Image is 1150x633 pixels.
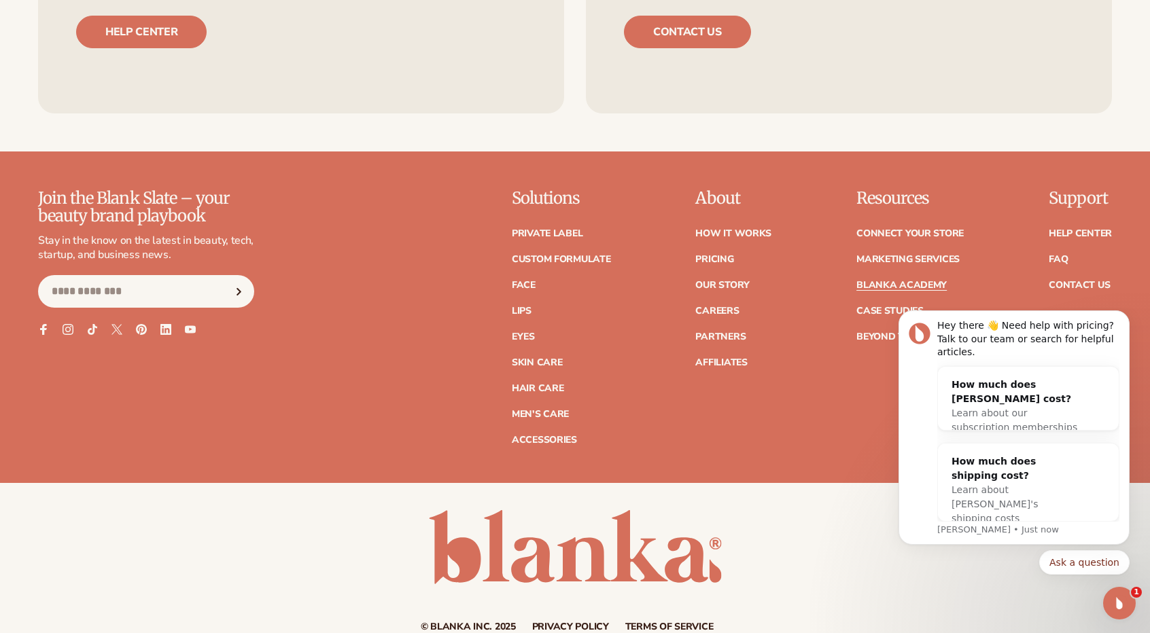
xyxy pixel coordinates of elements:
[1103,587,1136,619] iframe: Intercom live chat
[695,189,771,207] p: About
[856,306,924,316] a: Case Studies
[512,384,563,393] a: Hair Care
[856,255,960,264] a: Marketing services
[695,358,747,367] a: Affiliates
[695,229,771,238] a: How It Works
[38,234,254,262] p: Stay in the know on the latest in beauty, tech, startup, and business news.
[512,435,577,445] a: Accessories
[512,281,536,290] a: Face
[512,358,562,367] a: Skin Care
[421,620,516,633] small: © Blanka Inc. 2025
[224,275,254,308] button: Subscribe
[695,255,733,264] a: Pricing
[1049,281,1110,290] a: Contact Us
[856,189,964,207] p: Resources
[856,332,954,342] a: Beyond the brand
[695,281,749,290] a: Our Story
[532,622,609,632] a: Privacy policy
[695,332,746,342] a: Partners
[856,229,964,238] a: Connect your store
[878,308,1150,626] iframe: Intercom notifications message
[512,255,611,264] a: Custom formulate
[856,281,947,290] a: Blanka Academy
[38,189,254,225] p: Join the Blank Slate – your beauty brand playbook
[512,229,582,238] a: Private label
[76,16,207,48] a: Help center
[1049,189,1112,207] p: Support
[512,306,532,316] a: Lips
[625,622,714,632] a: Terms of service
[1131,587,1142,598] span: 1
[512,410,569,419] a: Men's Care
[624,16,751,48] a: Contact us
[1049,229,1112,238] a: Help Center
[512,332,535,342] a: Eyes
[695,306,739,316] a: Careers
[1049,255,1068,264] a: FAQ
[512,189,611,207] p: Solutions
